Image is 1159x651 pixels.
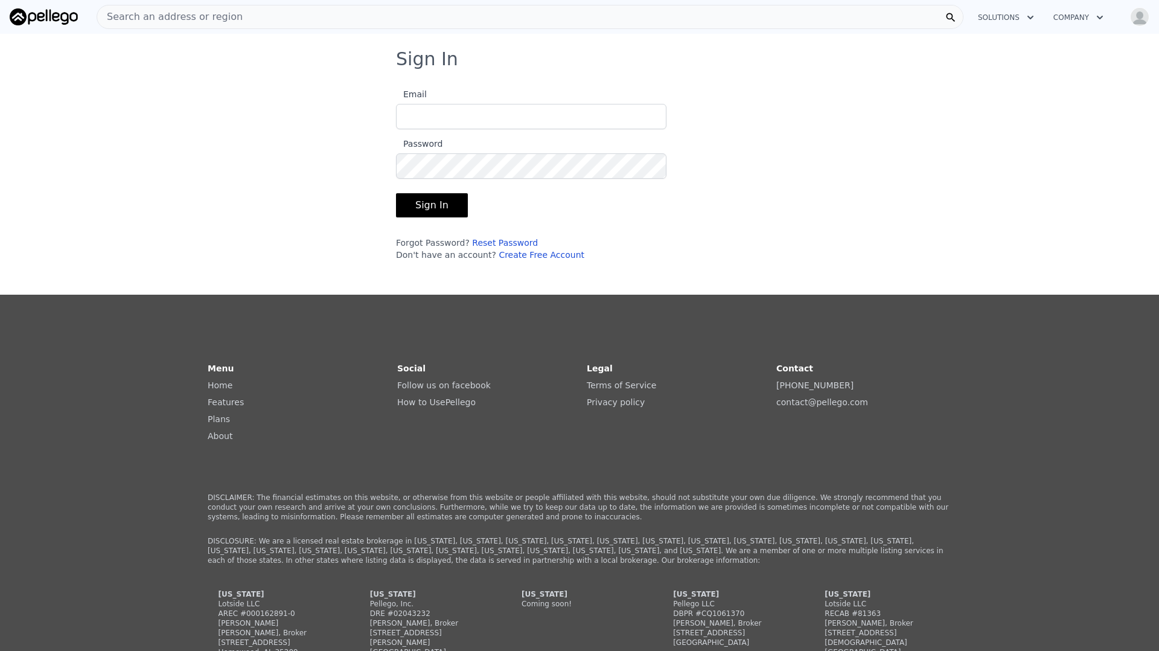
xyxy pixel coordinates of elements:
div: [PERSON_NAME], Broker [673,618,789,628]
div: Coming soon! [522,599,637,609]
a: Home [208,380,232,390]
div: DBPR #CQ1061370 [673,609,789,618]
div: [PERSON_NAME] [PERSON_NAME], Broker [219,618,334,638]
input: Email [396,104,666,129]
a: Create Free Account [499,250,584,260]
div: [PERSON_NAME], Broker [370,618,486,628]
a: How to UsePellego [397,397,476,407]
span: Email [396,89,427,99]
div: [PERSON_NAME], Broker [825,618,940,628]
div: [GEOGRAPHIC_DATA] [673,638,789,647]
div: Pellego, Inc. [370,599,486,609]
a: Reset Password [472,238,538,248]
button: Solutions [968,7,1044,28]
div: [US_STATE] [522,589,637,599]
div: AREC #000162891-0 [219,609,334,618]
div: [US_STATE] [219,589,334,599]
span: Password [396,139,442,149]
div: [STREET_ADDRESS] [219,638,334,647]
strong: Menu [208,364,234,373]
div: Pellego LLC [673,599,789,609]
span: Search an address or region [97,10,243,24]
div: [US_STATE] [673,589,789,599]
div: Lotside LLC [219,599,334,609]
a: contact@pellego.com [776,397,868,407]
div: DRE #02043232 [370,609,486,618]
a: Features [208,397,244,407]
div: RECAB #81363 [825,609,940,618]
div: Forgot Password? Don't have an account? [396,237,666,261]
div: [US_STATE] [825,589,940,599]
p: DISCLAIMER: The financial estimates on this website, or otherwise from this website or people aff... [208,493,951,522]
strong: Social [397,364,426,373]
img: avatar [1130,7,1149,27]
div: [US_STATE] [370,589,486,599]
a: Privacy policy [587,397,645,407]
div: [STREET_ADDRESS][DEMOGRAPHIC_DATA] [825,628,940,647]
a: Follow us on facebook [397,380,491,390]
a: [PHONE_NUMBER] [776,380,854,390]
strong: Contact [776,364,813,373]
button: Company [1044,7,1113,28]
p: DISCLOSURE: We are a licensed real estate brokerage in [US_STATE], [US_STATE], [US_STATE], [US_ST... [208,536,951,565]
strong: Legal [587,364,613,373]
div: [STREET_ADDRESS] [673,628,789,638]
div: Lotside LLC [825,599,940,609]
div: [STREET_ADDRESS][PERSON_NAME] [370,628,486,647]
input: Password [396,153,666,179]
a: About [208,431,232,441]
a: Plans [208,414,230,424]
button: Sign In [396,193,468,217]
img: Pellego [10,8,78,25]
a: Terms of Service [587,380,656,390]
h3: Sign In [396,48,763,70]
